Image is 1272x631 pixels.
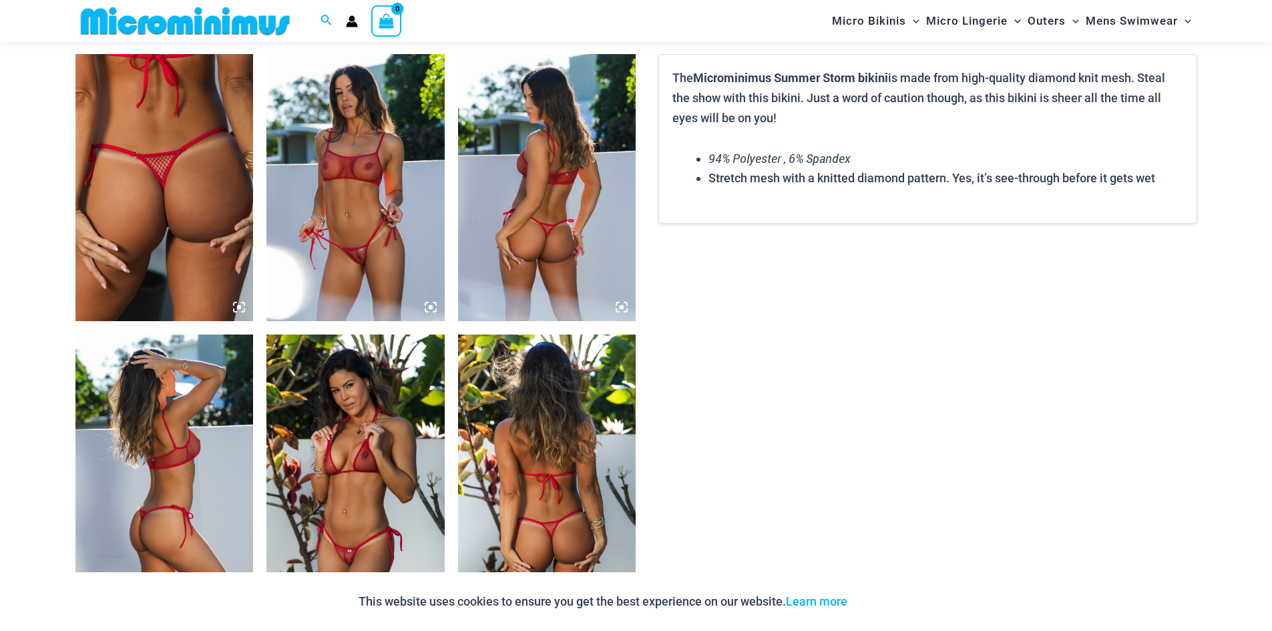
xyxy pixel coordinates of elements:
[708,168,1183,188] li: Stretch mesh with a knitted diamond pattern. Yes, it’s see-through before it gets wet
[1008,4,1021,38] span: Menu Toggle
[266,54,445,321] img: Summer Storm Red 332 Crop Top 449 Thong
[75,335,254,602] img: Summer Storm Red 332 Crop Top 449 Thong
[923,4,1024,38] a: Micro LingerieMenu ToggleMenu Toggle
[321,13,333,29] a: Search icon link
[1086,4,1178,38] span: Mens Swimwear
[266,335,445,602] img: Summer Storm Red 312 Tri Top 449 Thong
[458,54,636,321] img: Summer Storm Red 332 Crop Top 449 Thong
[906,4,919,38] span: Menu Toggle
[346,15,358,27] a: Account icon link
[75,6,295,36] img: MM SHOP LOGO FLAT
[857,586,914,618] button: Accept
[926,4,1008,38] span: Micro Lingerie
[827,2,1197,40] nav: Site Navigation
[458,335,636,602] img: Summer Storm Red 312 Tri Top 449 Thong
[359,592,847,612] p: This website uses cookies to ensure you get the best experience on our website.
[371,5,402,36] a: View Shopping Cart, empty
[1178,4,1191,38] span: Menu Toggle
[708,150,851,166] em: 94% Polyester , 6% Spandex
[786,594,847,608] a: Learn more
[829,4,923,38] a: Micro BikinisMenu ToggleMenu Toggle
[1028,4,1066,38] span: Outers
[1066,4,1079,38] span: Menu Toggle
[1024,4,1082,38] a: OutersMenu ToggleMenu Toggle
[672,68,1183,128] p: The is made from high-quality diamond knit mesh. Steal the show with this bikini. Just a word of ...
[1082,4,1195,38] a: Mens SwimwearMenu ToggleMenu Toggle
[693,69,888,85] b: Microminimus Summer Storm bikini
[832,4,906,38] span: Micro Bikinis
[75,54,254,321] img: Summer Storm Red 449 Thong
